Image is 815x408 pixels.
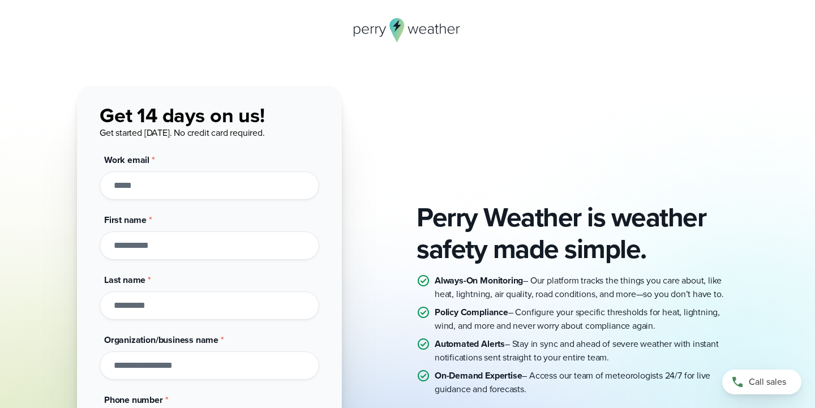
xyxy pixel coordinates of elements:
[435,369,522,382] strong: On-Demand Expertise
[435,337,738,364] p: – Stay in sync and ahead of severe weather with instant notifications sent straight to your entir...
[100,126,265,139] span: Get started [DATE]. No credit card required.
[435,306,738,333] p: – Configure your specific thresholds for heat, lightning, wind, and more and never worry about co...
[417,201,738,265] h2: Perry Weather is weather safety made simple.
[722,370,801,394] a: Call sales
[104,333,218,346] span: Organization/business name
[435,369,738,396] p: – Access our team of meteorologists 24/7 for live guidance and forecasts.
[435,337,505,350] strong: Automated Alerts
[104,213,147,226] span: First name
[749,375,786,389] span: Call sales
[100,100,265,130] span: Get 14 days on us!
[104,153,149,166] span: Work email
[435,274,523,287] strong: Always-On Monitoring
[104,273,145,286] span: Last name
[104,393,163,406] span: Phone number
[435,274,738,301] p: – Our platform tracks the things you care about, like heat, lightning, air quality, road conditio...
[435,306,508,319] strong: Policy Compliance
